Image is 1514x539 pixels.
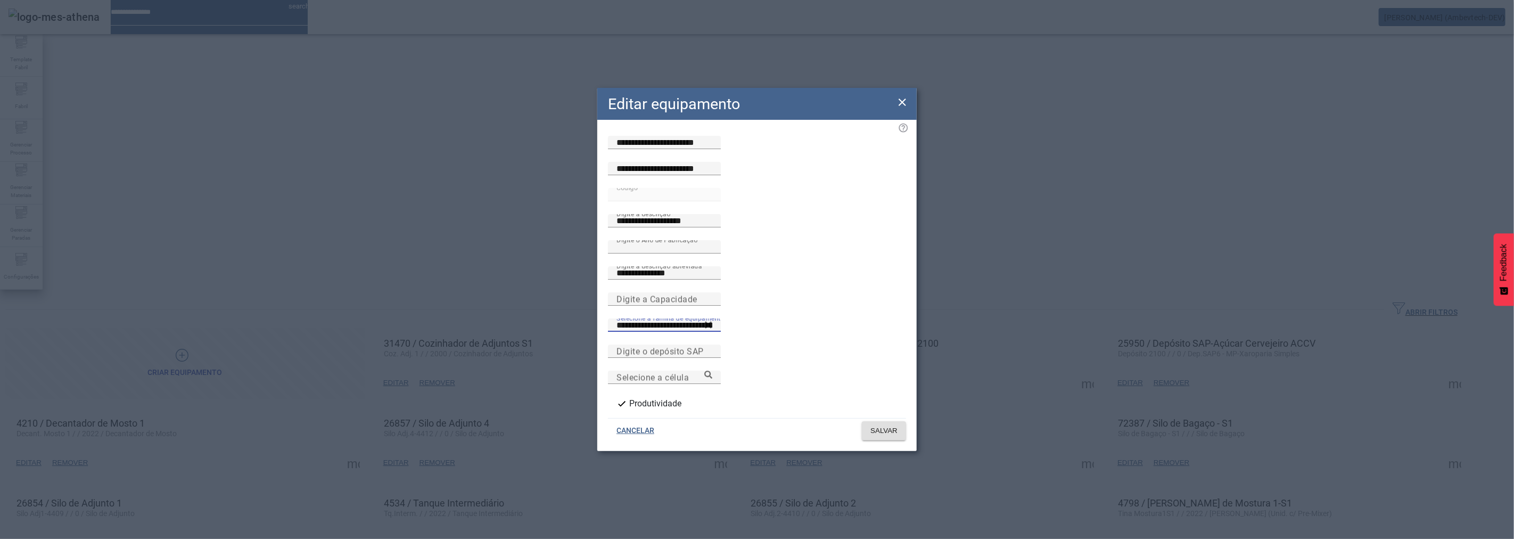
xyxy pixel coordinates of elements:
[616,314,725,322] mat-label: Selecione a família de equipamento
[616,184,638,191] mat-label: Código
[616,210,670,217] mat-label: Digite a descrição
[616,371,712,384] input: Number
[1499,244,1509,281] span: Feedback
[616,372,689,382] mat-label: Selecione a célula
[616,426,654,436] span: CANCELAR
[627,397,681,410] label: Produtividade
[616,346,704,356] mat-label: Digite o depósito SAP
[862,421,906,440] button: SALVAR
[1494,233,1514,306] button: Feedback - Mostrar pesquisa
[616,319,712,332] input: Number
[616,236,697,243] mat-label: Digite o Ano de Fabricação
[608,93,740,116] h2: Editar equipamento
[608,421,663,440] button: CANCELAR
[616,262,702,269] mat-label: Digite a descrição abreviada
[616,294,697,304] mat-label: Digite a Capacidade
[870,426,898,436] span: SALVAR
